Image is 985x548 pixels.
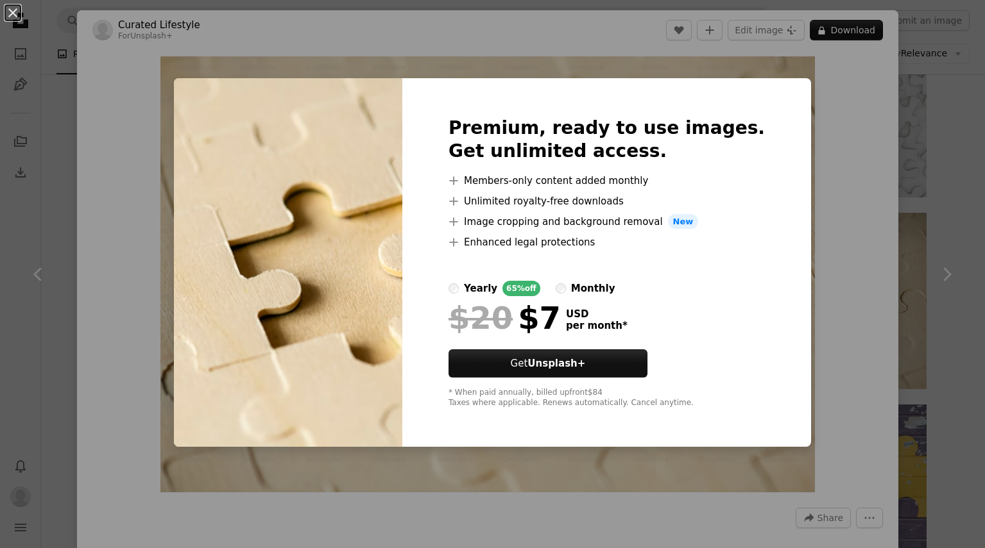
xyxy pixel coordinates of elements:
li: Enhanced legal protections [449,235,765,250]
span: New [668,214,699,229]
div: $7 [449,301,561,335]
div: * When paid annually, billed upfront $84 Taxes where applicable. Renews automatically. Cancel any... [449,388,765,408]
span: USD [566,308,628,320]
img: premium_photo-1723507389644-a69471da76d5 [174,78,402,447]
a: GetUnsplash+ [449,349,647,378]
span: per month * [566,320,628,331]
input: monthly [556,283,566,294]
li: Unlimited royalty-free downloads [449,194,765,209]
li: Members-only content added monthly [449,173,765,188]
input: yearly65%off [449,283,459,294]
h2: Premium, ready to use images. Get unlimited access. [449,117,765,163]
div: monthly [571,281,615,296]
div: 65% off [502,281,540,296]
div: yearly [464,281,497,296]
strong: Unsplash+ [527,358,585,369]
li: Image cropping and background removal [449,214,765,229]
span: $20 [449,301,513,335]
